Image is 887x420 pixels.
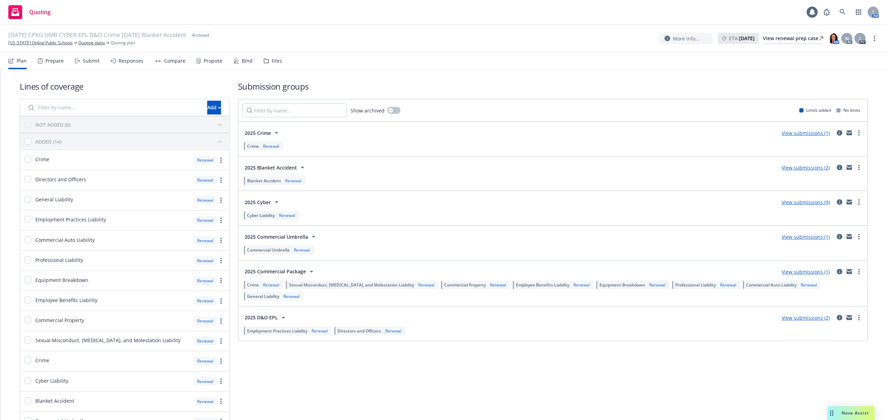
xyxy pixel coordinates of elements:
span: Employment Practices Liability [35,216,106,223]
span: ETA : [729,35,755,42]
div: Renewal [194,176,217,184]
a: Quoting [6,2,53,22]
a: more [217,236,225,245]
span: Employee Benefits Liability [516,282,569,288]
a: more [217,256,225,265]
div: Renewal [194,296,217,305]
div: Renewal [194,317,217,325]
a: more [855,129,863,137]
input: Filter by name... [24,101,203,115]
div: No limits [836,107,860,113]
div: Renewal [284,178,303,184]
a: circleInformation [835,313,844,322]
div: Renewal [194,156,217,164]
a: more [855,232,863,241]
span: Directors and Officers [337,328,381,334]
div: Renewal [572,282,591,288]
span: Show archived [351,107,385,114]
div: Renewal [719,282,738,288]
div: Renewal [194,357,217,365]
a: more [217,276,225,285]
span: Crime [247,143,259,149]
span: Sexual Misconduct, [MEDICAL_DATA], and Molestation Liability [35,337,181,344]
div: Renewal [194,256,217,265]
a: more [855,313,863,322]
div: Files [272,58,282,64]
a: circleInformation [835,129,844,137]
span: Cyber Liability [247,212,275,218]
div: Responses [118,58,143,64]
a: View submissions (1) [782,234,830,240]
a: more [217,216,225,225]
span: Commercial Auto Liability [35,236,95,244]
span: 2025 Cyber [245,199,271,206]
a: View renewal prep case [763,33,823,44]
a: more [217,297,225,305]
span: Blanket Accident [247,178,281,184]
span: Quoting [29,9,51,15]
span: Employment Practices Liability [247,328,307,334]
div: Renewal [310,328,329,334]
span: Cyber Liability [35,377,68,384]
a: circleInformation [835,232,844,241]
a: circleInformation [835,198,844,206]
h1: Submission groups [238,81,868,92]
div: Submit [83,58,99,64]
button: 2025 Commercial Umbrella [243,230,320,244]
div: Renewal [194,397,217,406]
div: Compare [164,58,185,64]
button: 2025 Crime [243,126,283,140]
div: Renewal [292,247,311,253]
span: 2025 D&O EPL [245,314,278,321]
a: more [217,337,225,345]
div: Renewal [194,276,217,285]
div: Limits added [799,107,831,113]
a: [US_STATE] Online Public Schools [8,40,73,46]
button: Add [207,101,221,115]
span: 2025 Commercial Umbrella [245,233,308,240]
div: Renewal [489,282,508,288]
a: more [217,156,225,164]
div: Renewal [278,212,297,218]
button: 2025 Blanket Accident [243,161,309,174]
a: mail [845,313,853,322]
div: Renewal [282,293,301,299]
div: Renewal [194,216,217,225]
img: photo [828,33,839,44]
div: Renewal [799,282,818,288]
div: Renewal [194,337,217,345]
a: more [217,196,225,204]
span: Nova Assist [842,410,869,416]
a: Switch app [852,5,866,19]
a: more [855,198,863,206]
button: 2025 Commercial Package [243,265,318,279]
span: General Liability [35,196,73,203]
a: mail [845,232,853,241]
a: View submissions (2) [782,314,830,321]
button: ADDED (14) [35,136,225,147]
a: mail [845,198,853,206]
a: more [870,34,879,43]
span: Crime [35,156,49,163]
span: Sexual Misconduct, [MEDICAL_DATA], and Molestation Liability [289,282,414,288]
div: Renewal [262,282,281,288]
span: Archived [192,32,209,38]
div: Prepare [45,58,64,64]
span: Commercial Auto Liability [746,282,797,288]
span: General Liability [247,293,279,299]
h1: Lines of coverage [20,81,230,92]
a: Quoting plans [78,40,105,46]
button: More info... [659,33,712,44]
a: Search [836,5,850,19]
input: Filter by name... [243,103,346,117]
div: Renewal [194,196,217,204]
span: Equipment Breakdown [35,276,88,284]
span: Employee Benefits Liability [35,296,97,304]
span: 2025 Commercial Package [245,268,306,275]
div: Renewal [194,236,217,245]
a: more [217,377,225,385]
a: circleInformation [835,163,844,172]
button: 2025 Cyber [243,195,283,209]
div: NOT ADDED (0) [35,121,70,128]
span: Blanket Accident [35,397,74,404]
